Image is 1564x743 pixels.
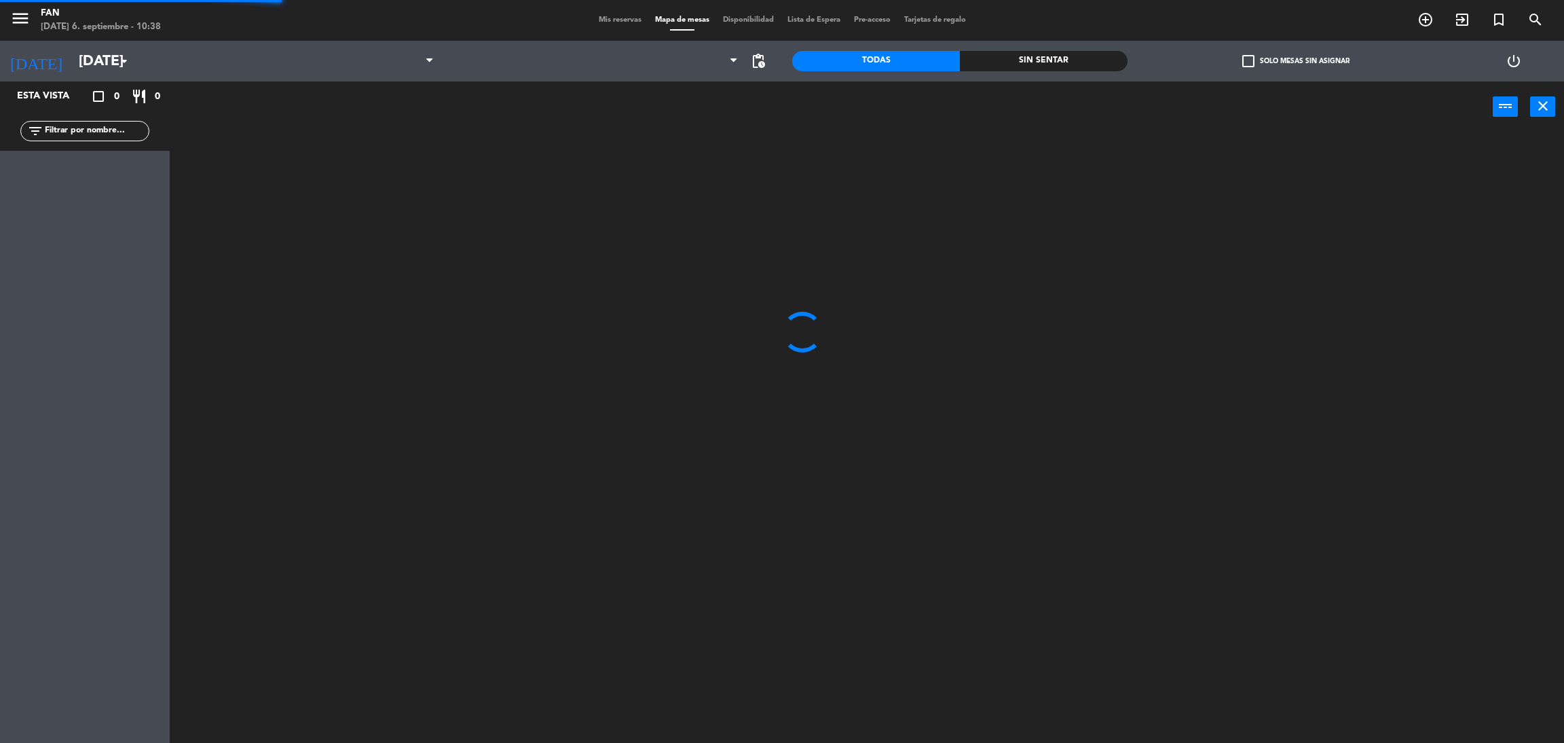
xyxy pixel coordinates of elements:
[592,16,648,24] span: Mis reservas
[1417,12,1434,28] i: add_circle_outline
[1493,96,1518,117] button: power_input
[1242,55,1349,67] label: Solo mesas sin asignar
[10,8,31,29] i: menu
[1506,53,1522,69] i: power_settings_new
[1527,12,1544,28] i: search
[750,53,766,69] span: pending_actions
[1535,98,1551,114] i: close
[1530,96,1555,117] button: close
[90,88,107,105] i: crop_square
[27,123,43,139] i: filter_list
[155,89,160,105] span: 0
[41,7,161,20] div: Fan
[716,16,781,24] span: Disponibilidad
[1491,12,1507,28] i: turned_in_not
[1497,98,1514,114] i: power_input
[7,88,98,105] div: Esta vista
[116,53,132,69] i: arrow_drop_down
[847,16,897,24] span: Pre-acceso
[648,16,716,24] span: Mapa de mesas
[781,16,847,24] span: Lista de Espera
[10,8,31,33] button: menu
[41,20,161,34] div: [DATE] 6. septiembre - 10:38
[960,51,1128,71] div: Sin sentar
[114,89,119,105] span: 0
[897,16,973,24] span: Tarjetas de regalo
[43,124,149,139] input: Filtrar por nombre...
[1242,55,1254,67] span: check_box_outline_blank
[131,88,147,105] i: restaurant
[1454,12,1470,28] i: exit_to_app
[792,51,960,71] div: Todas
